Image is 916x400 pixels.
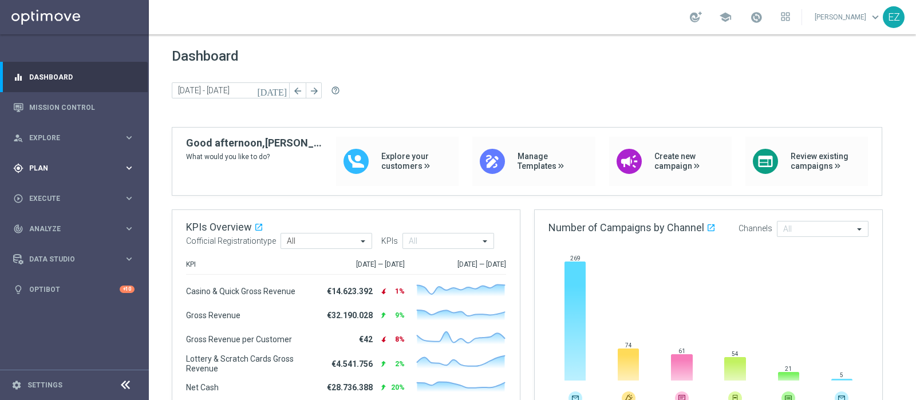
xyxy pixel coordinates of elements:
a: [PERSON_NAME]keyboard_arrow_down [814,9,883,26]
button: track_changes Analyze keyboard_arrow_right [13,224,135,233]
div: Plan [13,163,124,173]
button: Data Studio keyboard_arrow_right [13,255,135,264]
a: Dashboard [29,62,135,92]
a: Optibot [29,274,120,304]
i: person_search [13,133,23,143]
div: Mission Control [13,92,135,122]
span: Data Studio [29,256,124,263]
i: equalizer [13,72,23,82]
i: keyboard_arrow_right [124,193,135,204]
div: Analyze [13,224,124,234]
i: play_circle_outline [13,193,23,204]
button: person_search Explore keyboard_arrow_right [13,133,135,142]
button: gps_fixed Plan keyboard_arrow_right [13,164,135,173]
i: keyboard_arrow_right [124,163,135,173]
button: Mission Control [13,103,135,112]
div: Explore [13,133,124,143]
span: Explore [29,134,124,141]
div: Optibot [13,274,135,304]
i: track_changes [13,224,23,234]
i: settings [11,380,22,390]
i: keyboard_arrow_right [124,132,135,143]
i: keyboard_arrow_right [124,254,135,264]
a: Settings [27,382,62,389]
i: keyboard_arrow_right [124,223,135,234]
button: equalizer Dashboard [13,73,135,82]
div: +10 [120,286,135,293]
div: Dashboard [13,62,135,92]
span: Plan [29,165,124,172]
span: keyboard_arrow_down [869,11,882,23]
div: Data Studio [13,254,124,264]
span: school [719,11,732,23]
i: gps_fixed [13,163,23,173]
span: Execute [29,195,124,202]
button: lightbulb Optibot +10 [13,285,135,294]
div: Execute [13,193,124,204]
span: Analyze [29,225,124,232]
i: lightbulb [13,284,23,295]
div: EZ [883,6,905,28]
button: play_circle_outline Execute keyboard_arrow_right [13,194,135,203]
a: Mission Control [29,92,135,122]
